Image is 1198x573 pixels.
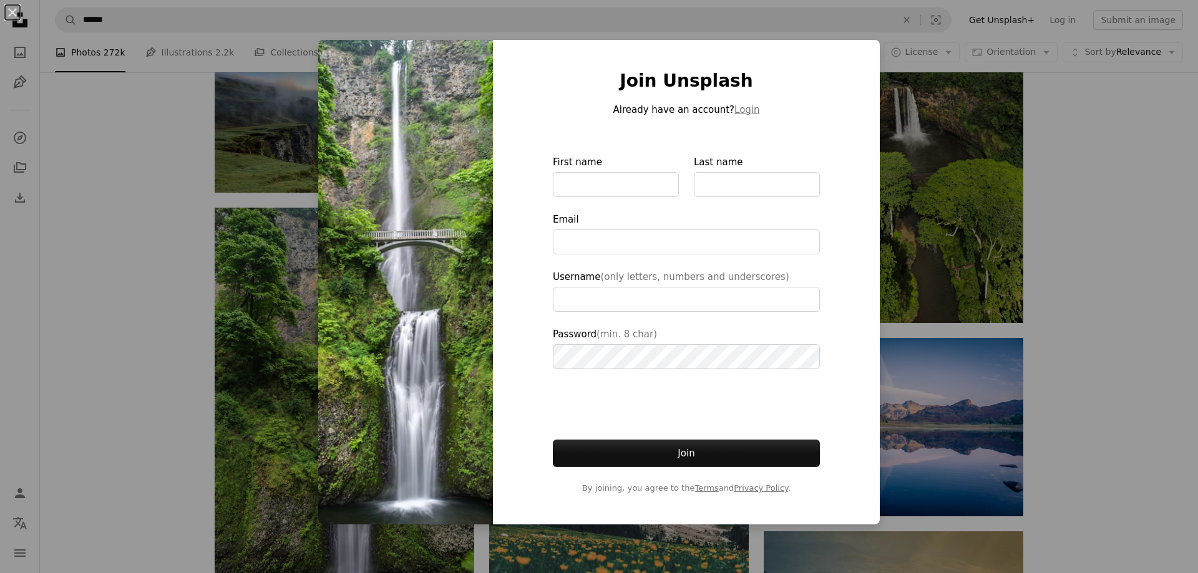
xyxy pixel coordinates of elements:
[553,172,679,197] input: First name
[553,212,820,254] label: Email
[553,287,820,312] input: Username(only letters, numbers and underscores)
[553,155,679,197] label: First name
[553,440,820,467] button: Join
[600,271,789,282] span: (only letters, numbers and underscores)
[553,344,820,369] input: Password(min. 8 char)
[694,155,820,197] label: Last name
[553,269,820,312] label: Username
[553,327,820,369] label: Password
[694,483,718,493] a: Terms
[597,329,657,340] span: (min. 8 char)
[553,102,820,117] p: Already have an account?
[553,70,820,92] h1: Join Unsplash
[734,102,759,117] button: Login
[694,172,820,197] input: Last name
[553,229,820,254] input: Email
[553,482,820,494] span: By joining, you agree to the and .
[318,40,493,524] img: photo-1433086966358-54859d0ed716
[734,483,788,493] a: Privacy Policy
